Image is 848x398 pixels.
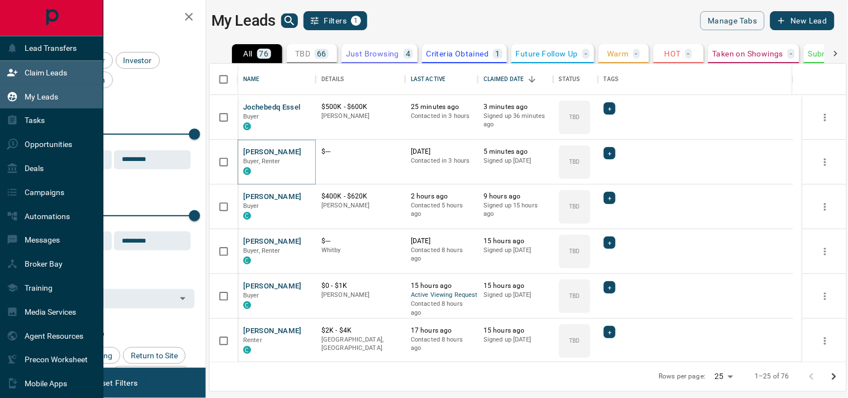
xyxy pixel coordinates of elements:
p: [PERSON_NAME] [321,112,400,121]
div: condos.ca [243,167,251,175]
button: more [817,154,833,170]
p: TBD [569,113,580,121]
p: $400K - $620K [321,192,400,201]
p: $--- [321,236,400,246]
p: 15 hours ago [484,326,548,335]
div: + [604,192,615,204]
p: Signed up 36 minutes ago [484,112,548,129]
p: 2 hours ago [411,192,472,201]
p: Contacted in 3 hours [411,157,472,165]
p: [DATE] [411,236,472,246]
p: - [790,50,792,58]
p: Whitby [321,246,400,255]
span: Investor [120,56,156,65]
span: 1 [352,17,360,25]
span: Buyer [243,113,259,120]
p: [PERSON_NAME] [321,291,400,300]
button: Jochebedq Essel [243,102,301,113]
p: Signed up [DATE] [484,157,548,165]
button: [PERSON_NAME] [243,147,302,158]
p: Future Follow Up [516,50,578,58]
p: $--- [321,147,400,157]
div: Last Active [405,64,478,95]
div: Claimed Date [478,64,553,95]
div: Return to Site [123,347,186,364]
p: Contacted 8 hours ago [411,246,472,263]
p: TBD [295,50,310,58]
div: Tags [598,64,793,95]
span: Buyer, Renter [243,247,281,254]
div: + [604,281,615,293]
button: [PERSON_NAME] [243,192,302,202]
p: TBD [569,202,580,211]
div: + [604,236,615,249]
span: + [608,282,612,293]
button: Filters1 [304,11,368,30]
p: - [636,50,638,58]
span: + [608,148,612,159]
p: Just Browsing [346,50,399,58]
p: 25 minutes ago [411,102,472,112]
button: Reset Filters [85,373,145,392]
div: Status [553,64,598,95]
div: 25 [710,368,737,385]
h1: My Leads [211,12,276,30]
p: Rows per page: [659,372,706,381]
div: condos.ca [243,257,251,264]
div: + [604,147,615,159]
button: Go to next page [823,366,845,388]
div: condos.ca [243,212,251,220]
div: Details [321,64,344,95]
div: Status [559,64,580,95]
p: 1–25 of 76 [755,372,789,381]
p: 9 hours ago [484,192,548,201]
p: Contacted 8 hours ago [411,335,472,353]
div: Last Active [411,64,446,95]
div: condos.ca [243,122,251,130]
p: 5 minutes ago [484,147,548,157]
p: Contacted in 3 hours [411,112,472,121]
p: Signed up 15 hours ago [484,201,548,219]
span: Buyer [243,292,259,299]
p: 15 hours ago [411,281,472,291]
p: Contacted 8 hours ago [411,300,472,317]
p: [GEOGRAPHIC_DATA], [GEOGRAPHIC_DATA] [321,335,400,353]
span: + [608,192,612,203]
button: Open [175,291,191,306]
div: + [604,102,615,115]
button: more [817,333,833,349]
button: more [817,109,833,126]
p: All [243,50,252,58]
p: TBD [569,158,580,166]
span: Active Viewing Request [411,291,472,300]
div: Name [243,64,260,95]
p: [PERSON_NAME] [321,201,400,210]
span: + [608,237,612,248]
p: 4 [406,50,410,58]
p: Warm [607,50,629,58]
button: more [817,198,833,215]
p: 66 [317,50,326,58]
p: - [585,50,587,58]
div: Claimed Date [484,64,524,95]
p: 76 [259,50,269,58]
p: HOT [665,50,681,58]
p: $0 - $1K [321,281,400,291]
div: condos.ca [243,301,251,309]
p: Contacted 5 hours ago [411,201,472,219]
p: $500K - $600K [321,102,400,112]
div: Name [238,64,316,95]
span: Renter [243,337,262,344]
div: condos.ca [243,346,251,354]
button: more [817,243,833,260]
button: more [817,288,833,305]
p: TBD [569,337,580,345]
h2: Filters [36,11,195,25]
p: Criteria Obtained [427,50,489,58]
p: TBD [569,247,580,255]
p: TBD [569,292,580,300]
p: 3 minutes ago [484,102,548,112]
div: Tags [604,64,619,95]
p: 1 [495,50,500,58]
button: New Lead [770,11,835,30]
